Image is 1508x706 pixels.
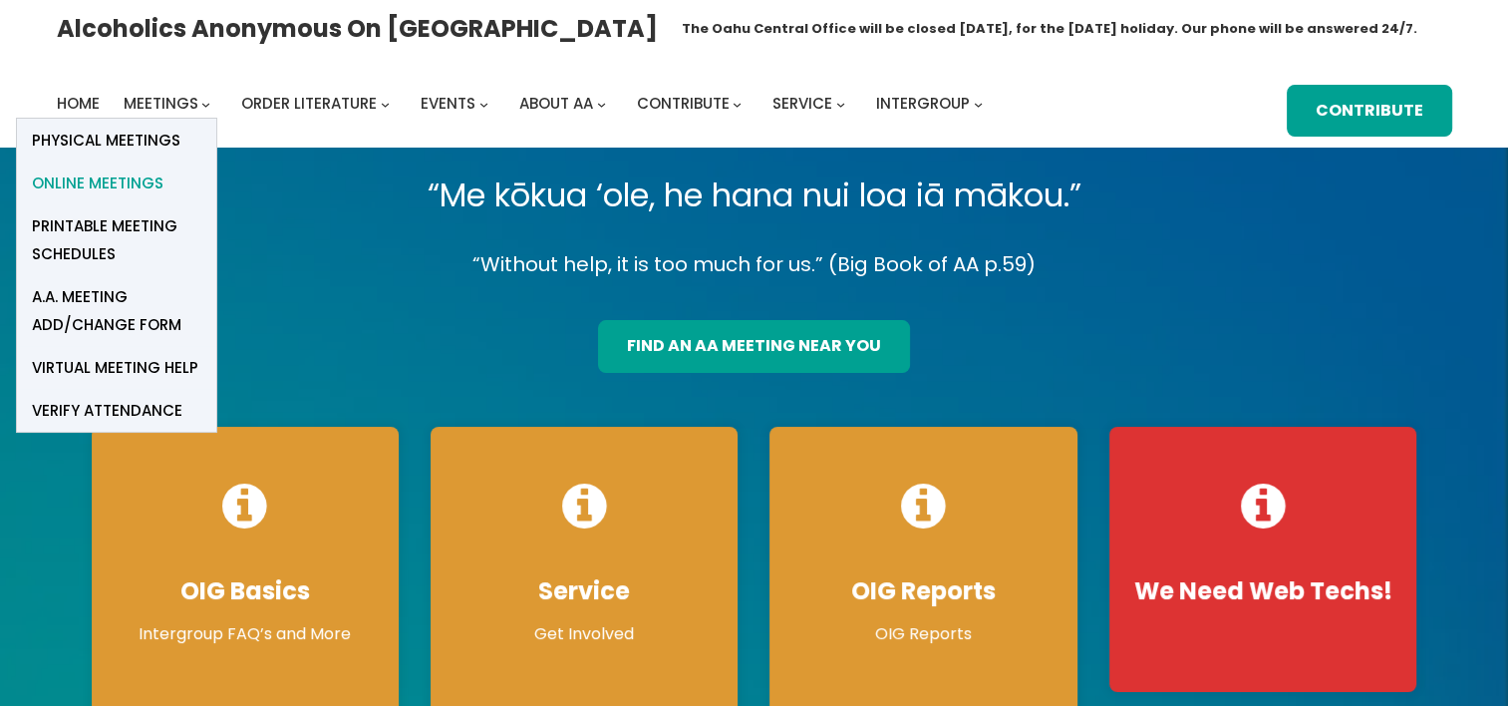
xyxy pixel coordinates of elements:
[876,90,970,118] a: Intergroup
[17,204,216,275] a: Printable Meeting Schedules
[32,397,182,425] span: verify attendance
[421,93,475,114] span: Events
[381,100,390,109] button: Order Literature submenu
[76,168,1433,223] p: “Me kōkua ‘ole, he hana nui loa iā mākou.”
[57,90,100,118] a: Home
[598,320,910,373] a: find an aa meeting near you
[451,622,718,646] p: Get Involved
[32,283,201,339] span: A.A. Meeting Add/Change Form
[876,93,970,114] span: Intergroup
[112,576,379,606] h4: OIG Basics
[57,90,990,118] nav: Intergroup
[733,100,742,109] button: Contribute submenu
[17,346,216,389] a: Virtual Meeting Help
[1287,85,1452,138] a: Contribute
[17,389,216,432] a: verify attendance
[421,90,475,118] a: Events
[32,212,201,268] span: Printable Meeting Schedules
[637,90,730,118] a: Contribute
[112,622,379,646] p: Intergroup FAQ’s and More
[17,275,216,346] a: A.A. Meeting Add/Change Form
[451,576,718,606] h4: Service
[789,622,1056,646] p: OIG Reports
[57,7,658,50] a: Alcoholics Anonymous on [GEOGRAPHIC_DATA]
[772,90,832,118] a: Service
[76,247,1433,282] p: “Without help, it is too much for us.” (Big Book of AA p.59)
[597,100,606,109] button: About AA submenu
[772,93,832,114] span: Service
[241,93,377,114] span: Order Literature
[682,19,1417,39] h1: The Oahu Central Office will be closed [DATE], for the [DATE] holiday. Our phone will be answered...
[637,93,730,114] span: Contribute
[32,127,180,155] span: Physical Meetings
[1129,576,1396,606] h4: We Need Web Techs!
[519,93,593,114] span: About AA
[32,170,163,197] span: Online Meetings
[836,100,845,109] button: Service submenu
[124,93,198,114] span: Meetings
[17,162,216,204] a: Online Meetings
[32,354,198,382] span: Virtual Meeting Help
[17,119,216,162] a: Physical Meetings
[124,90,198,118] a: Meetings
[974,100,983,109] button: Intergroup submenu
[201,100,210,109] button: Meetings submenu
[479,100,488,109] button: Events submenu
[519,90,593,118] a: About AA
[789,576,1056,606] h4: OIG Reports
[57,93,100,114] span: Home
